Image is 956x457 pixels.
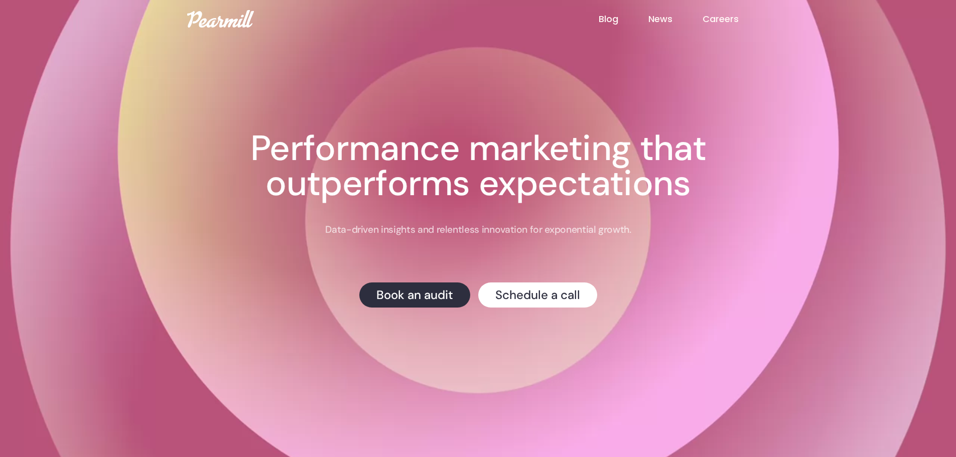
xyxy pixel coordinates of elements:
a: Blog [599,13,648,26]
h1: Performance marketing that outperforms expectations [197,131,759,201]
p: Data-driven insights and relentless innovation for exponential growth. [325,223,631,236]
a: Careers [703,13,769,26]
a: Book an audit [359,282,470,308]
a: Schedule a call [478,282,597,308]
a: News [648,13,703,26]
img: Pearmill logo [187,10,254,28]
